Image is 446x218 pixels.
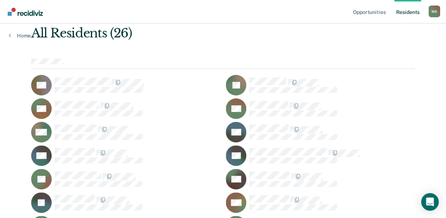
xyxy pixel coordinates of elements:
[9,32,31,39] a: Home
[428,6,440,17] div: W A
[421,193,439,211] div: Open Intercom Messenger
[8,8,43,16] img: Recidiviz
[428,6,440,17] button: Profile dropdown button
[31,26,338,41] div: All Residents (26)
